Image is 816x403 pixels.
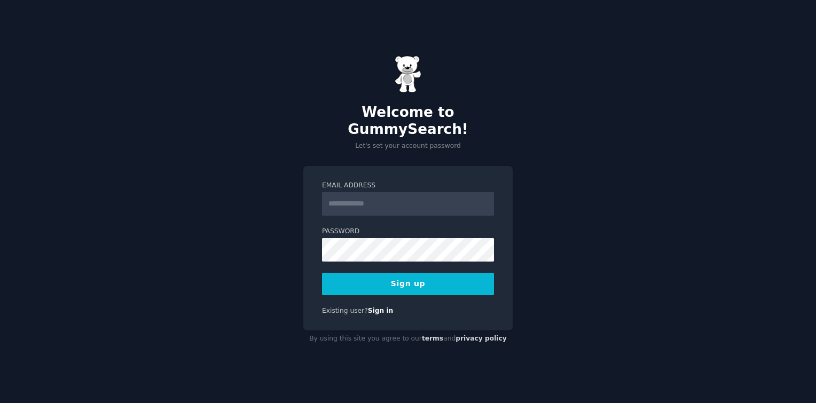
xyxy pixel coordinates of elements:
a: terms [422,335,443,342]
div: By using this site you agree to our and [303,330,513,347]
a: Sign in [368,307,394,314]
label: Password [322,227,494,236]
a: privacy policy [456,335,507,342]
span: Existing user? [322,307,368,314]
img: Gummy Bear [395,56,421,93]
h2: Welcome to GummySearch! [303,104,513,138]
button: Sign up [322,273,494,295]
p: Let's set your account password [303,141,513,151]
label: Email Address [322,181,494,191]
